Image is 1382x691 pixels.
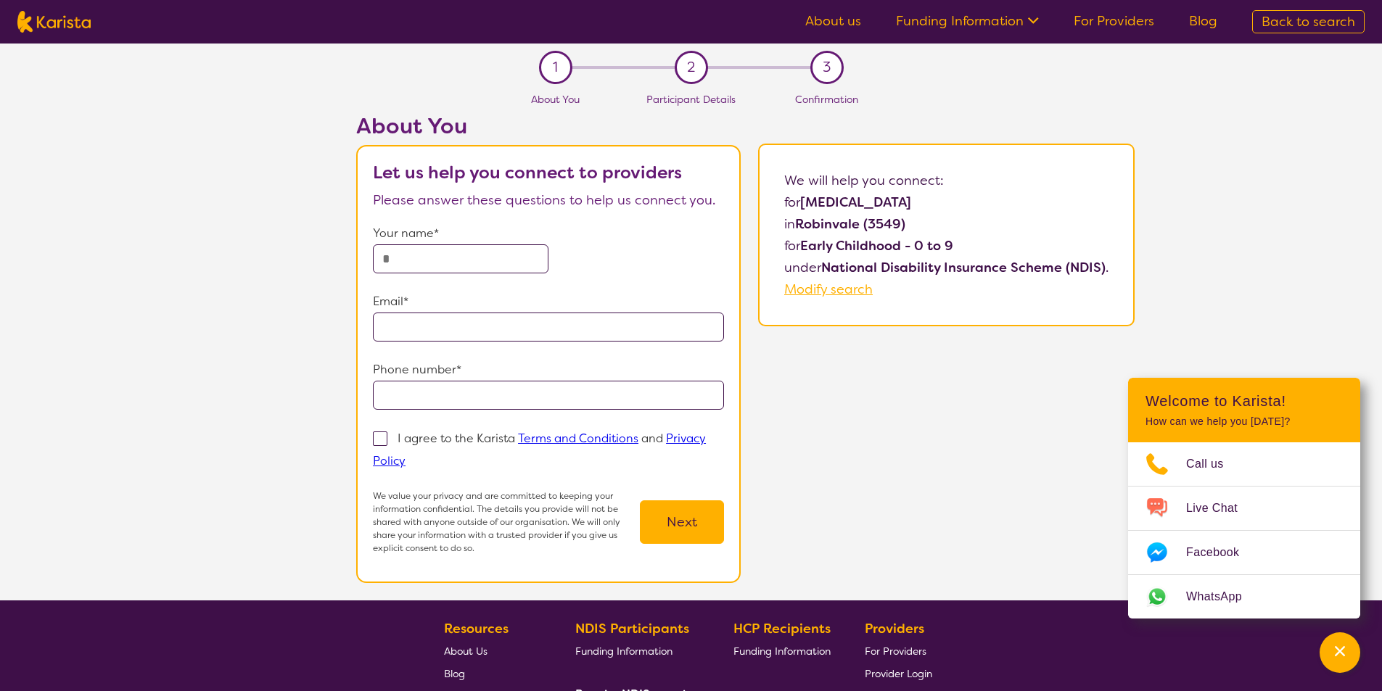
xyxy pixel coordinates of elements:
b: Robinvale (3549) [795,215,905,233]
img: Karista logo [17,11,91,33]
div: Channel Menu [1128,378,1360,618]
span: Confirmation [795,93,858,106]
b: Providers [865,620,924,637]
p: I agree to the Karista and [373,431,706,468]
a: About us [805,12,861,30]
a: Web link opens in a new tab. [1128,575,1360,618]
button: Channel Menu [1320,632,1360,673]
a: Back to search [1252,10,1365,33]
p: for [784,235,1109,257]
p: under . [784,257,1109,278]
a: Modify search [784,281,873,298]
b: Early Childhood - 0 to 9 [800,237,953,255]
p: Your name* [373,223,724,244]
a: Blog [1189,12,1217,30]
span: For Providers [865,645,926,658]
span: Participant Details [646,93,736,106]
a: Provider Login [865,662,932,684]
span: About Us [444,645,488,658]
span: 1 [553,57,558,78]
span: Facebook [1186,542,1256,563]
span: Live Chat [1186,497,1255,519]
span: Funding Information [733,645,831,658]
span: 2 [687,57,695,78]
span: About You [531,93,580,106]
button: Next [640,500,724,544]
p: How can we help you [DATE]? [1146,415,1343,428]
a: For Providers [865,640,932,662]
b: [MEDICAL_DATA] [800,194,911,211]
a: Funding Information [896,12,1039,30]
a: Funding Information [575,640,700,662]
span: Back to search [1262,13,1355,30]
b: NDIS Participants [575,620,689,637]
span: Provider Login [865,667,932,680]
span: Call us [1186,453,1241,475]
span: WhatsApp [1186,586,1259,608]
b: HCP Recipients [733,620,831,637]
b: National Disability Insurance Scheme (NDIS) [821,259,1106,276]
p: for [784,191,1109,213]
p: We will help you connect: [784,170,1109,191]
ul: Choose channel [1128,442,1360,618]
a: Terms and Conditions [518,431,638,446]
h2: Welcome to Karista! [1146,392,1343,410]
p: We value your privacy and are committed to keeping your information confidential. The details you... [373,489,640,555]
span: Blog [444,667,465,680]
a: Blog [444,662,541,684]
a: About Us [444,640,541,662]
b: Let us help you connect to providers [373,161,682,184]
p: in [784,213,1109,235]
span: Funding Information [575,645,673,658]
span: 3 [823,57,831,78]
h2: About You [356,113,741,139]
a: Funding Information [733,640,831,662]
a: For Providers [1074,12,1154,30]
p: Email* [373,291,724,313]
p: Phone number* [373,359,724,381]
p: Please answer these questions to help us connect you. [373,189,724,211]
b: Resources [444,620,509,637]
